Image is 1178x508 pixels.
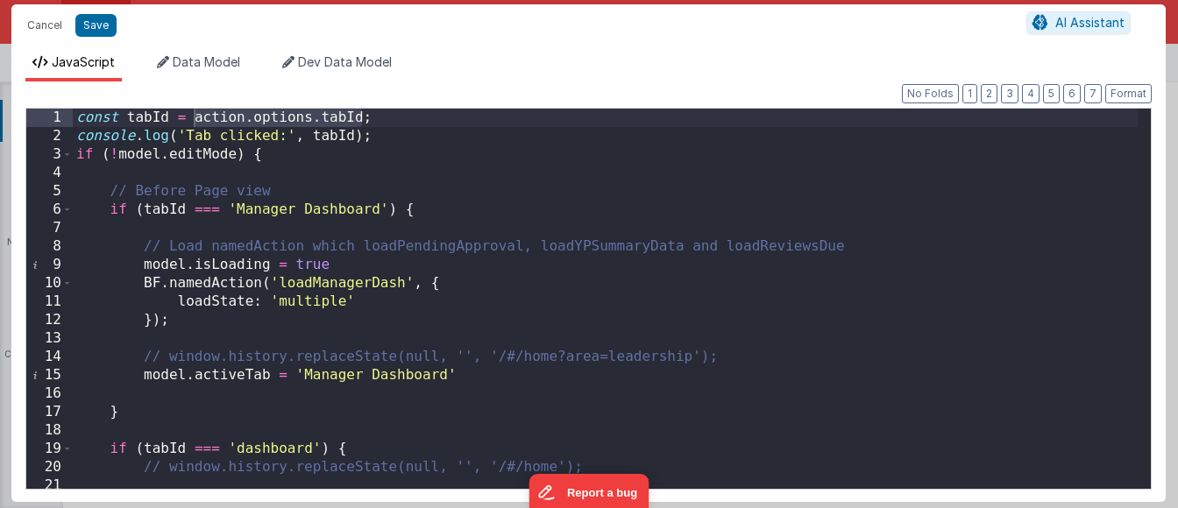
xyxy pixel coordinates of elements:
[1026,11,1131,34] button: AI Assistant
[1105,84,1152,103] button: Format
[52,54,115,69] span: JavaScript
[26,311,73,329] div: 12
[26,237,73,256] div: 8
[26,293,73,311] div: 11
[962,84,977,103] button: 1
[26,440,73,458] div: 19
[26,127,73,145] div: 2
[1063,84,1081,103] button: 6
[26,274,73,293] div: 10
[1084,84,1102,103] button: 7
[1055,15,1125,30] span: AI Assistant
[26,348,73,366] div: 14
[18,13,71,38] button: Cancel
[26,109,73,127] div: 1
[26,385,73,403] div: 16
[75,14,117,37] button: Save
[26,182,73,201] div: 5
[902,84,959,103] button: No Folds
[26,219,73,237] div: 7
[1022,84,1040,103] button: 4
[298,54,392,69] span: Dev Data Model
[26,145,73,164] div: 3
[26,421,73,440] div: 18
[173,54,240,69] span: Data Model
[981,84,997,103] button: 2
[26,403,73,421] div: 17
[1001,84,1018,103] button: 3
[26,366,73,385] div: 15
[1043,84,1060,103] button: 5
[26,256,73,274] div: 9
[26,458,73,476] div: 20
[26,476,73,495] div: 21
[26,329,73,348] div: 13
[26,201,73,219] div: 6
[26,164,73,182] div: 4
